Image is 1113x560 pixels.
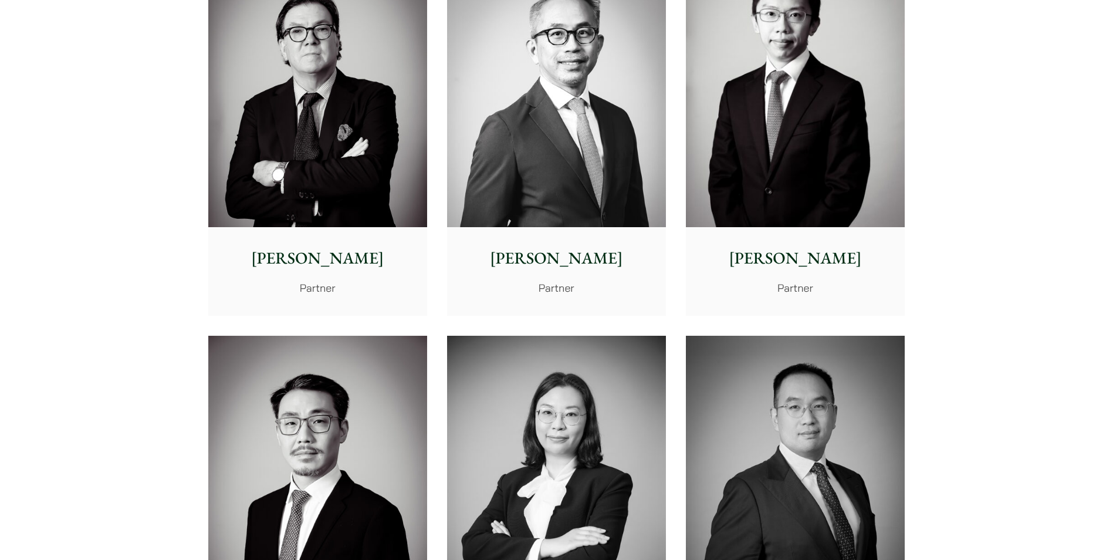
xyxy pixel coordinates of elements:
p: [PERSON_NAME] [695,246,895,271]
p: Partner [456,280,657,296]
p: Partner [695,280,895,296]
p: [PERSON_NAME] [218,246,418,271]
p: [PERSON_NAME] [456,246,657,271]
p: Partner [218,280,418,296]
